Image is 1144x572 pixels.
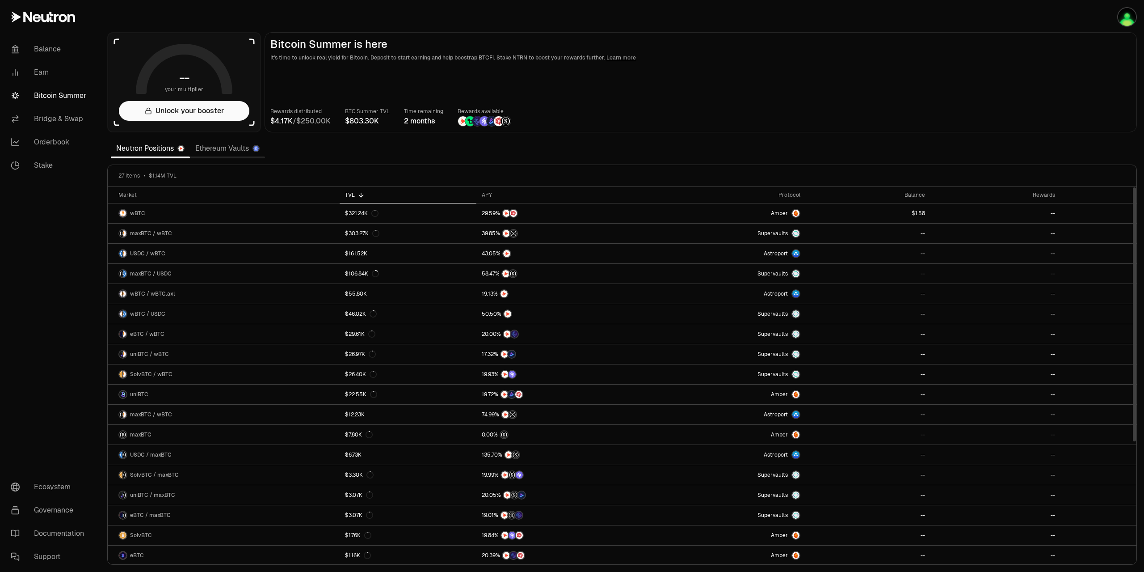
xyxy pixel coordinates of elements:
a: NTRNStructured PointsEtherFi Points [476,505,643,525]
button: Structured Points [482,430,638,439]
img: eBTC Logo [119,330,122,338]
img: NTRN [501,532,509,539]
span: Supervaults [757,270,788,277]
a: $1.76K [340,525,476,545]
span: eBTC / maxBTC [130,512,171,519]
span: Astroport [764,451,788,458]
img: NTRN [504,330,511,338]
button: NTRN [482,289,638,298]
a: eBTC LogowBTC LogoeBTC / wBTC [108,324,340,344]
a: $55.80K [340,284,476,304]
img: USDC Logo [119,250,122,257]
a: maxBTC LogowBTC LogomaxBTC / wBTC [108,405,340,424]
img: NTRN [504,310,511,318]
a: $7.80K [340,425,476,445]
a: -- [930,505,1060,525]
span: Supervaults [757,491,788,499]
p: Rewards distributed [270,107,331,116]
img: Mars Fragments [517,552,524,559]
a: -- [930,264,1060,284]
h1: -- [179,71,189,85]
a: $161.52K [340,244,476,263]
span: USDC / wBTC [130,250,165,257]
p: It's time to unlock real yield for Bitcoin. Deposit to start earning and help boostrap BTCFi. Sta... [270,53,1131,62]
a: NTRNStructured Points [476,445,643,465]
img: Mars Fragments [516,532,523,539]
button: NTRNStructured Points [482,269,638,278]
img: Bedrock Diamonds [508,351,515,358]
a: Orderbook [4,131,97,154]
a: -- [930,344,1060,364]
img: Structured Points [509,411,516,418]
button: NTRNBedrock Diamonds [482,350,638,359]
img: maxBTC Logo [119,431,126,438]
a: -- [806,385,930,404]
a: NTRNEtherFi PointsMars Fragments [476,546,643,565]
a: Bitcoin Summer [4,84,97,107]
a: $321.24K [340,203,476,223]
img: maxBTC Logo [119,270,122,277]
img: Amber [792,532,799,539]
a: -- [806,405,930,424]
a: SupervaultsSupervaults [643,264,806,284]
span: Astroport [764,290,788,297]
a: NTRNEtherFi Points [476,324,643,344]
a: -- [930,364,1060,384]
span: uniBTC / maxBTC [130,491,175,499]
a: -- [930,324,1060,344]
p: Rewards available [458,107,511,116]
a: -- [930,203,1060,223]
button: Unlock your booster [119,101,249,121]
a: NTRNBedrock DiamondsMars Fragments [476,385,643,404]
img: uniBTC Logo [119,351,122,358]
img: maxBTC Logo [123,491,126,499]
a: $3.07K [340,505,476,525]
img: NTRN [503,230,510,237]
img: Lombard Lux [465,116,475,126]
button: NTRNStructured Points [482,229,638,238]
div: $6.73K [345,451,362,458]
span: Amber [771,532,788,539]
span: eBTC / wBTC [130,330,164,338]
div: $161.52K [345,250,367,257]
span: SolvBTC [130,532,152,539]
img: Supervaults [792,512,799,519]
a: -- [806,284,930,304]
a: SupervaultsSupervaults [643,465,806,485]
a: -- [930,405,1060,424]
img: Solv Points [516,471,523,479]
a: AmberAmber [643,203,806,223]
img: Mars Fragments [494,116,504,126]
span: maxBTC / wBTC [130,230,172,237]
a: NTRN [476,244,643,263]
img: NTRN [458,116,468,126]
span: Amber [771,431,788,438]
a: -- [806,485,930,505]
a: NTRNStructured Points [476,224,643,243]
img: eBTC Logo [119,512,122,519]
div: $1.76K [345,532,371,539]
a: NTRNStructured PointsBedrock Diamonds [476,485,643,505]
button: NTRNSolv PointsMars Fragments [482,531,638,540]
img: Bedrock Diamonds [508,391,515,398]
span: $1.14M TVL [149,172,177,179]
button: NTRN [482,309,638,318]
img: USDC Logo [119,451,122,458]
img: NTRN [500,290,508,297]
img: Structured Points [500,431,508,438]
span: SolvBTC / wBTC [130,371,172,378]
a: $3.30K [340,465,476,485]
span: uniBTC / wBTC [130,351,169,358]
a: -- [930,244,1060,263]
a: eBTC LogoeBTC [108,546,340,565]
p: Time remaining [404,107,443,116]
img: wBTC Logo [119,310,122,318]
img: Supervaults [792,230,799,237]
img: Structured Points [509,471,516,479]
img: Mars Fragments [510,210,517,217]
img: Neutron Logo [178,146,184,151]
div: Market [118,191,334,199]
a: Ethereum Vaults [190,140,265,157]
img: wBTC Logo [123,230,126,237]
span: maxBTC [130,431,151,438]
